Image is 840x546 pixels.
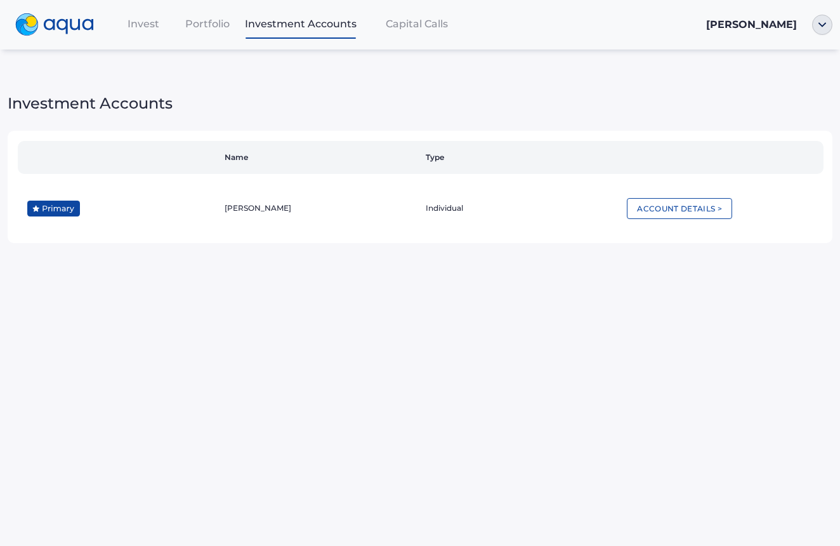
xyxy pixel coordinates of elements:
[176,11,240,37] a: Portfolio
[220,184,421,233] td: [PERSON_NAME]
[128,18,159,30] span: Invest
[220,141,421,174] th: Name
[245,18,357,30] span: Investment Accounts
[627,198,732,219] button: Account Details >
[421,141,622,174] th: Type
[706,18,797,30] span: [PERSON_NAME]
[812,15,832,35] img: ellipse
[112,11,176,37] a: Invest
[27,201,79,216] img: primary-account-indicator
[240,11,362,37] a: Investment Accounts
[8,10,112,39] a: logo
[386,18,448,30] span: Capital Calls
[8,91,832,116] span: Investment Accounts
[362,11,472,37] a: Capital Calls
[421,184,622,233] td: Individual
[15,13,94,36] img: logo
[185,18,230,30] span: Portfolio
